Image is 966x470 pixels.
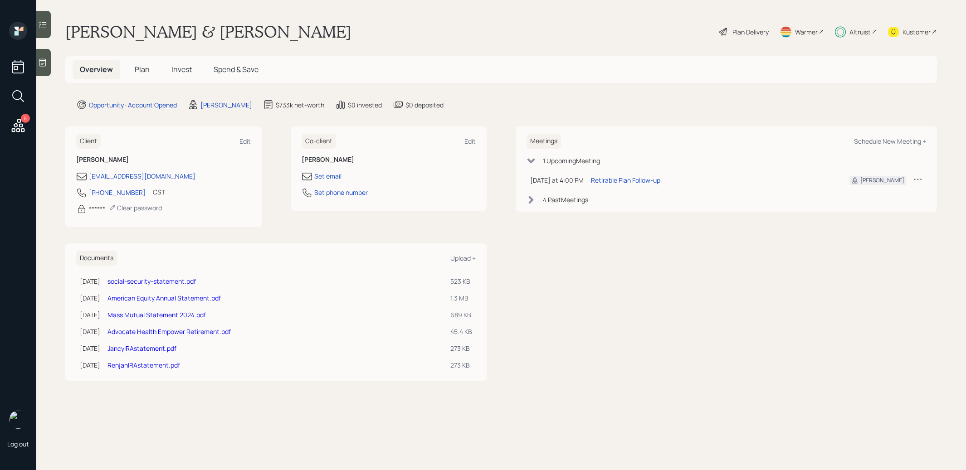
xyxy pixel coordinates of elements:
div: $0 invested [348,100,382,110]
div: [DATE] [80,310,100,320]
div: [DATE] at 4:00 PM [530,175,584,185]
div: 1.3 MB [450,293,472,303]
div: Upload + [450,254,476,262]
div: Set email [314,171,342,181]
div: Set phone number [314,188,368,197]
div: 523 KB [450,276,472,286]
h6: [PERSON_NAME] [302,156,476,164]
h6: Documents [76,251,117,266]
div: [DATE] [80,327,100,336]
div: 4 Past Meeting s [543,195,588,204]
span: Spend & Save [214,64,259,74]
div: Schedule New Meeting + [854,137,926,145]
img: treva-nostdahl-headshot.png [9,411,27,429]
div: 45.4 KB [450,327,472,336]
a: social-security-statement.pdf [107,277,196,286]
a: JancyIRAstatement.pdf [107,344,176,353]
a: Mass Mutual Statement 2024.pdf [107,310,206,319]
span: Overview [80,64,113,74]
a: Advocate Health Empower Retirement.pdf [107,327,231,336]
div: 1 Upcoming Meeting [543,156,600,165]
div: Retirable Plan Follow-up [591,175,660,185]
div: 689 KB [450,310,472,320]
div: [DATE] [80,293,100,303]
span: Plan [135,64,150,74]
div: $733k net-worth [276,100,324,110]
div: $0 deposited [405,100,444,110]
div: CST [153,187,165,197]
div: Warmer [795,27,818,37]
div: Kustomer [903,27,931,37]
a: American Equity Annual Statement.pdf [107,294,221,302]
div: Altruist [849,27,871,37]
h6: [PERSON_NAME] [76,156,251,164]
div: Opportunity · Account Opened [89,100,177,110]
h6: Meetings [527,134,561,149]
a: RenjanIRAstatement.pdf [107,361,180,369]
div: Clear password [109,204,162,212]
div: [DATE] [80,344,100,353]
div: Log out [7,440,29,448]
h1: [PERSON_NAME] & [PERSON_NAME] [65,22,351,42]
div: [PHONE_NUMBER] [89,188,146,197]
div: [DATE] [80,276,100,286]
div: 273 KB [450,360,472,370]
div: [EMAIL_ADDRESS][DOMAIN_NAME] [89,171,195,181]
div: [PERSON_NAME] [860,176,904,184]
div: 273 KB [450,344,472,353]
div: [DATE] [80,360,100,370]
div: Plan Delivery [732,27,769,37]
h6: Client [76,134,101,149]
div: Edit [239,137,251,145]
div: [PERSON_NAME] [200,100,252,110]
div: Edit [464,137,476,145]
h6: Co-client [302,134,336,149]
div: 5 [21,114,30,123]
span: Invest [171,64,192,74]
